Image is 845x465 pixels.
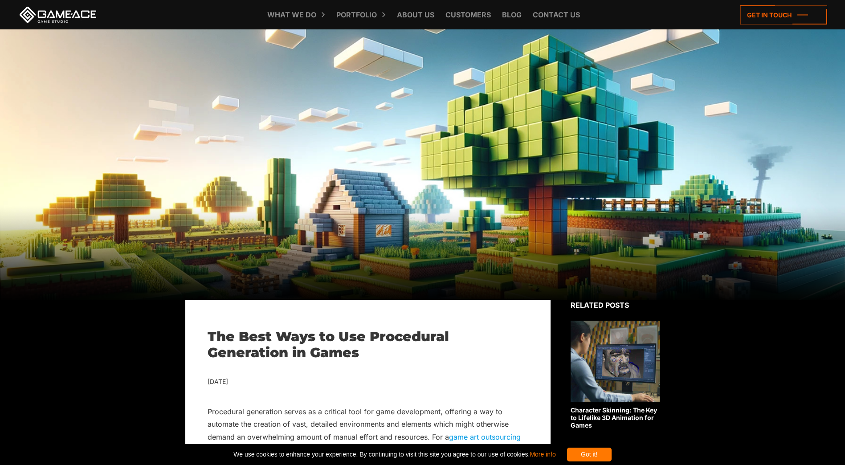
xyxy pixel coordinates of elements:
div: Got it! [567,448,612,461]
a: Get in touch [740,5,827,24]
div: Related posts [571,300,660,310]
div: [DATE] [208,376,528,387]
a: More info [530,451,555,458]
img: Related [571,321,660,402]
span: We use cookies to enhance your experience. By continuing to visit this site you agree to our use ... [233,448,555,461]
h1: The Best Ways to Use Procedural Generation in Games [208,329,528,361]
a: Character Skinning: The Key to Lifelike 3D Animation for Games [571,321,660,429]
